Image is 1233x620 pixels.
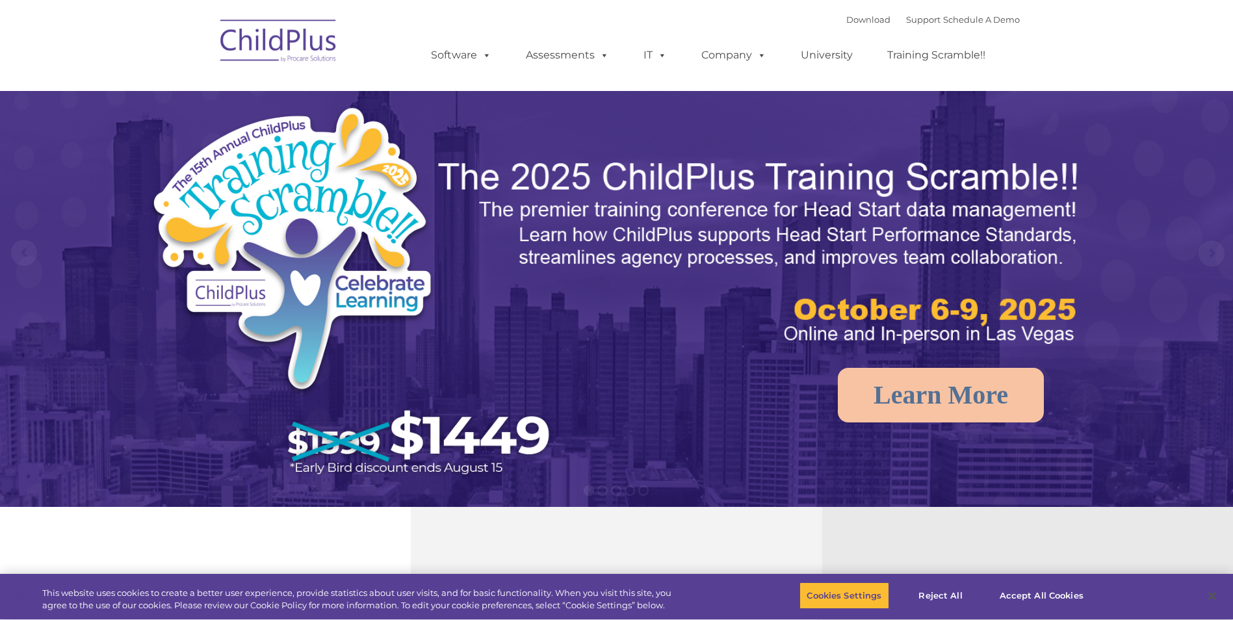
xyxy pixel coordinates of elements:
font: | [846,14,1020,25]
span: Phone number [181,139,236,149]
a: Download [846,14,890,25]
a: IT [630,42,680,68]
a: Schedule A Demo [943,14,1020,25]
img: ChildPlus by Procare Solutions [214,10,344,75]
button: Cookies Settings [799,582,889,610]
a: Learn More [838,368,1044,422]
span: Last name [181,86,220,96]
a: Company [688,42,779,68]
button: Accept All Cookies [993,582,1091,610]
a: Assessments [513,42,622,68]
button: Close [1198,582,1227,610]
a: Support [906,14,941,25]
a: Software [418,42,504,68]
button: Reject All [900,582,981,610]
a: University [788,42,866,68]
a: Training Scramble!! [874,42,998,68]
div: This website uses cookies to create a better user experience, provide statistics about user visit... [42,587,678,612]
